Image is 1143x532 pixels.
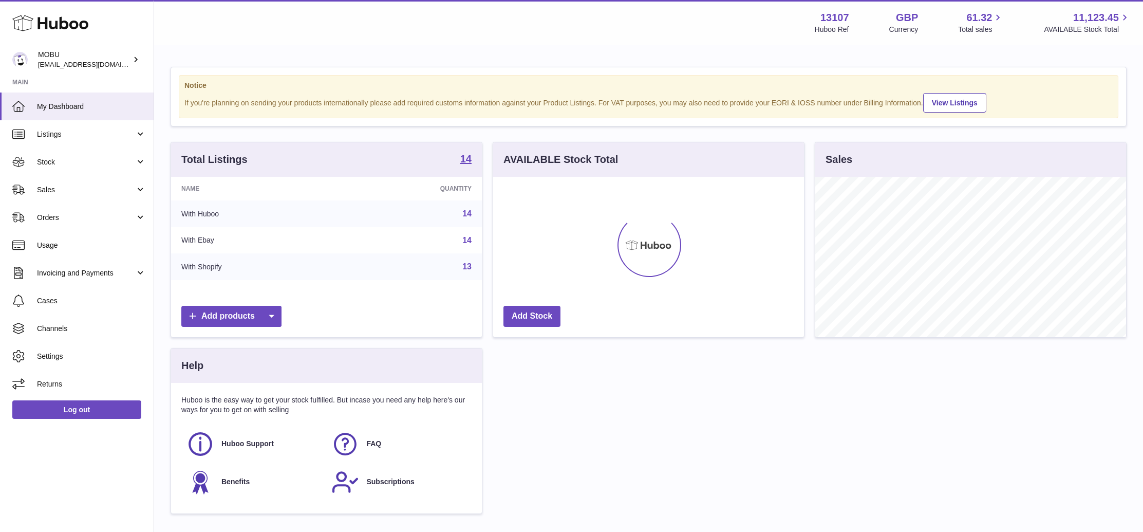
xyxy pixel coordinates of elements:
[820,11,849,25] strong: 13107
[503,153,618,167] h3: AVAILABLE Stock Total
[38,60,151,68] span: [EMAIL_ADDRESS][DOMAIN_NAME]
[37,268,135,278] span: Invoicing and Payments
[181,359,203,373] h3: Help
[1044,11,1131,34] a: 11,123.45 AVAILABLE Stock Total
[366,439,381,449] span: FAQ
[12,52,28,67] img: mo@mobu.co.uk
[38,50,130,69] div: MOBU
[462,262,472,271] a: 13
[184,81,1113,90] strong: Notice
[1044,25,1131,34] span: AVAILABLE Stock Total
[181,395,472,415] p: Huboo is the easy way to get your stock fulfilled. But incase you need any help here's our ways f...
[171,177,339,200] th: Name
[366,477,414,487] span: Subscriptions
[171,227,339,254] td: With Ebay
[181,306,282,327] a: Add products
[958,11,1004,34] a: 61.32 Total sales
[37,352,146,361] span: Settings
[37,379,146,389] span: Returns
[966,11,992,25] span: 61.32
[186,430,321,458] a: Huboo Support
[221,439,274,449] span: Huboo Support
[171,253,339,280] td: With Shopify
[462,209,472,218] a: 14
[171,200,339,227] td: With Huboo
[181,153,248,167] h3: Total Listings
[37,324,146,334] span: Channels
[12,400,141,419] a: Log out
[1073,11,1119,25] span: 11,123.45
[339,177,482,200] th: Quantity
[221,477,250,487] span: Benefits
[37,157,135,167] span: Stock
[460,154,472,166] a: 14
[37,296,146,306] span: Cases
[958,25,1004,34] span: Total sales
[186,468,321,496] a: Benefits
[462,236,472,245] a: 14
[37,241,146,250] span: Usage
[923,93,986,113] a: View Listings
[37,213,135,223] span: Orders
[889,25,919,34] div: Currency
[503,306,560,327] a: Add Stock
[184,91,1113,113] div: If you're planning on sending your products internationally please add required customs informati...
[37,102,146,112] span: My Dashboard
[331,468,466,496] a: Subscriptions
[37,130,135,139] span: Listings
[460,154,472,164] strong: 14
[815,25,849,34] div: Huboo Ref
[37,185,135,195] span: Sales
[826,153,852,167] h3: Sales
[331,430,466,458] a: FAQ
[896,11,918,25] strong: GBP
